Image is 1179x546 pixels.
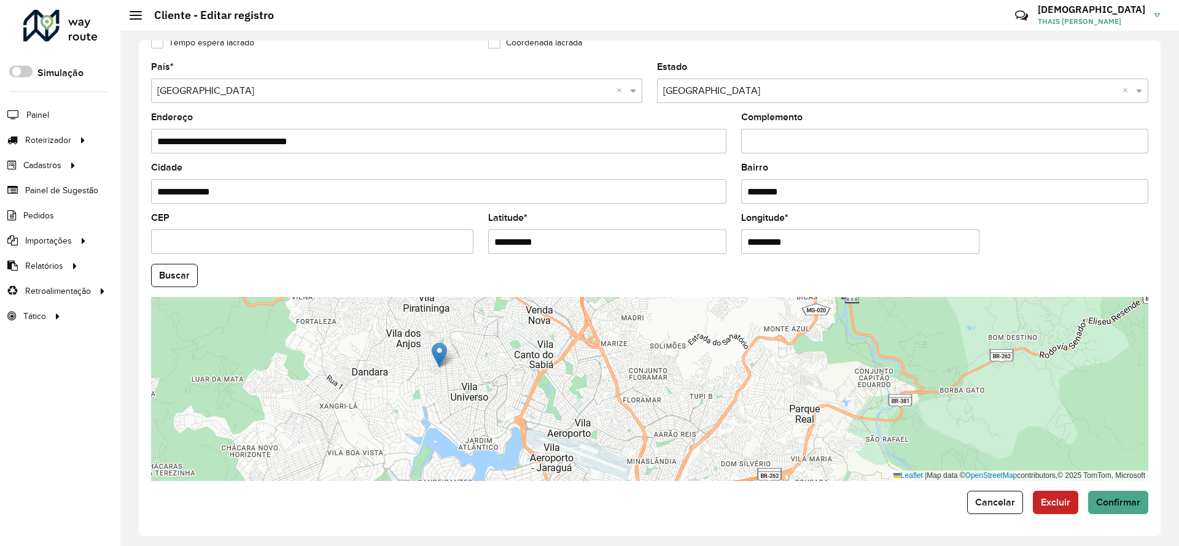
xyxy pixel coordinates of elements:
[151,160,182,175] label: Cidade
[25,234,72,247] span: Importações
[25,260,63,272] span: Relatórios
[1038,16,1145,27] span: THAIS [PERSON_NAME]
[151,264,198,287] button: Buscar
[432,342,447,367] img: Marker
[1123,83,1133,98] span: Clear all
[975,497,1015,507] span: Cancelar
[26,109,49,121] span: Painel
[1008,2,1035,29] a: Contato Rápido
[890,471,1148,481] div: Map data © contributors,© 2025 TomTom, Microsoft
[967,491,1023,514] button: Cancelar
[657,60,687,74] label: Estado
[151,60,174,74] label: País
[1088,491,1148,514] button: Confirmar
[488,210,527,225] label: Latitude
[1041,497,1070,507] span: Excluir
[741,110,803,125] label: Complemento
[25,184,98,197] span: Painel de Sugestão
[142,9,274,22] h2: Cliente - Editar registro
[893,471,923,480] a: Leaflet
[617,83,627,98] span: Clear all
[23,209,54,222] span: Pedidos
[1038,4,1145,15] h3: [DEMOGRAPHIC_DATA]
[1096,497,1140,507] span: Confirmar
[23,159,61,172] span: Cadastros
[741,160,768,175] label: Bairro
[151,210,169,225] label: CEP
[25,285,91,298] span: Retroalimentação
[23,310,46,323] span: Tático
[151,36,254,49] label: Tempo espera lacrado
[741,210,788,225] label: Longitude
[37,66,84,80] label: Simulação
[488,36,582,49] label: Coordenada lacrada
[1033,491,1078,514] button: Excluir
[151,110,193,125] label: Endereço
[25,134,71,147] span: Roteirizador
[965,471,1018,480] a: OpenStreetMap
[925,471,927,480] span: |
